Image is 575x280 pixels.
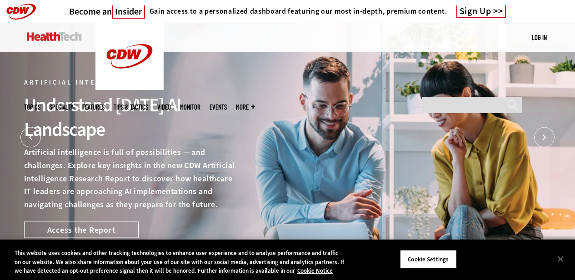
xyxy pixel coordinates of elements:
[69,6,145,17] h3: Become an
[157,104,171,110] a: Video
[150,7,447,16] h4: Gain access to a personalized dashboard featuring our most in-depth, premium content.
[210,104,227,110] a: Events
[27,32,82,41] img: Home
[50,104,73,110] span: Specialty
[532,33,547,42] div: User menu
[297,267,333,275] a: More information about your privacy
[95,83,164,92] a: CDW
[400,250,457,269] button: Cookie Settings
[24,221,139,238] a: Access the Report
[550,249,570,269] button: Close
[95,23,164,90] img: Home
[114,104,148,110] a: Tips & Tactics
[456,5,506,18] a: Sign Up
[24,104,40,110] span: Topics
[82,104,105,110] a: Features
[534,127,555,148] button: Next
[15,249,345,275] div: This website uses cookies and other tracking technologies to enhance user experience and to analy...
[112,5,145,19] span: Insider
[180,104,200,110] a: MonITor
[24,93,235,142] div: Understand [DATE] AI Landscape
[20,127,41,148] button: Prev
[145,7,447,16] a: Gain access to a personalized dashboard featuring our most in-depth, premium content.
[532,33,547,41] a: Log in
[236,104,255,110] span: More
[24,146,235,211] p: Artificial intelligence is full of possibilities — and challenges. Explore key insights in the ne...
[69,6,145,17] a: Become anInsider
